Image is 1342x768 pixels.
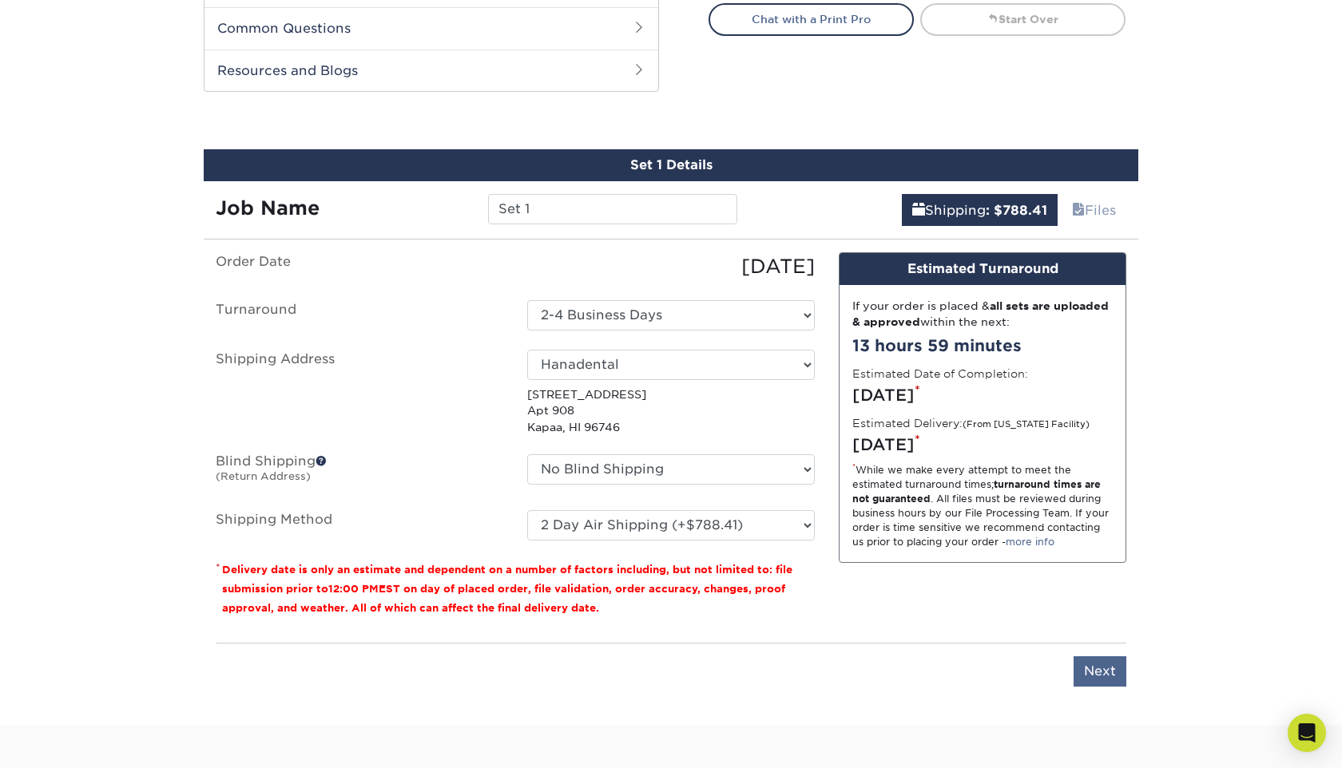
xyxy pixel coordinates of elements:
[852,366,1028,382] label: Estimated Date of Completion:
[204,510,515,540] label: Shipping Method
[963,419,1090,430] small: (From [US_STATE] Facility)
[840,253,1126,285] div: Estimated Turnaround
[1006,536,1054,548] a: more info
[852,334,1113,358] div: 13 hours 59 minutes
[328,583,379,595] span: 12:00 PM
[204,300,515,331] label: Turnaround
[515,252,827,281] div: [DATE]
[527,386,815,435] p: [STREET_ADDRESS] Apt 908 Kapaa, HI 96746
[4,719,136,762] iframe: Google Customer Reviews
[204,252,515,281] label: Order Date
[902,194,1058,226] a: Shipping: $788.41
[1072,203,1085,218] span: files
[852,433,1113,457] div: [DATE]
[852,415,1090,431] label: Estimated Delivery:
[222,564,792,614] small: Delivery date is only an estimate and dependent on a number of factors including, but not limited...
[1074,656,1126,687] input: Next
[204,149,1138,181] div: Set 1 Details
[1062,194,1126,226] a: Files
[709,3,914,35] a: Chat with a Print Pro
[204,7,658,49] h2: Common Questions
[216,196,320,220] strong: Job Name
[912,203,925,218] span: shipping
[852,383,1113,407] div: [DATE]
[488,194,737,224] input: Enter a job name
[986,203,1047,218] b: : $788.41
[204,49,658,91] h2: Resources and Blogs
[204,350,515,435] label: Shipping Address
[852,478,1101,505] strong: turnaround times are not guaranteed
[920,3,1126,35] a: Start Over
[1288,714,1326,752] div: Open Intercom Messenger
[204,454,515,491] label: Blind Shipping
[852,463,1113,549] div: While we make every attempt to meet the estimated turnaround times; . All files must be reviewed ...
[852,298,1113,331] div: If your order is placed & within the next:
[216,470,311,482] small: (Return Address)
